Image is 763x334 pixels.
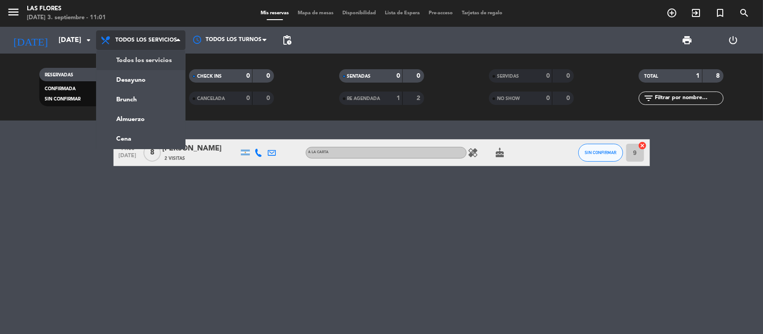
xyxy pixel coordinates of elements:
[267,95,272,101] strong: 0
[27,13,106,22] div: [DATE] 3. septiembre - 11:01
[495,147,506,158] i: cake
[497,74,519,79] span: SERVIDAS
[7,5,20,19] i: menu
[417,73,422,79] strong: 0
[546,73,550,79] strong: 0
[417,95,422,101] strong: 2
[282,35,292,46] span: pending_actions
[7,30,54,50] i: [DATE]
[246,73,250,79] strong: 0
[546,95,550,101] strong: 0
[256,11,293,16] span: Mis reservas
[497,96,520,101] span: NO SHOW
[27,4,106,13] div: Las Flores
[197,96,225,101] span: CANCELADA
[578,144,623,162] button: SIN CONFIRMAR
[197,74,222,79] span: CHECK INS
[83,35,94,46] i: arrow_drop_down
[696,73,700,79] strong: 1
[267,73,272,79] strong: 0
[566,73,572,79] strong: 0
[396,95,400,101] strong: 1
[308,150,329,154] span: A LA CARTA
[691,8,701,18] i: exit_to_app
[97,50,185,70] a: Todos los servicios
[566,95,572,101] strong: 0
[715,8,725,18] i: turned_in_not
[644,74,658,79] span: TOTAL
[163,143,239,154] div: [PERSON_NAME]
[97,70,185,90] a: Desayuno
[293,11,338,16] span: Mapa de mesas
[717,73,722,79] strong: 8
[710,27,756,54] div: LOG OUT
[380,11,424,16] span: Lista de Espera
[45,73,73,77] span: RESERVADAS
[654,93,723,103] input: Filtrar por nombre...
[638,141,647,150] i: cancel
[143,144,161,162] span: 8
[682,35,693,46] span: print
[45,87,76,91] span: CONFIRMADA
[396,73,400,79] strong: 0
[468,147,479,158] i: healing
[45,97,80,101] span: SIN CONFIRMAR
[246,95,250,101] strong: 0
[457,11,507,16] span: Tarjetas de regalo
[117,153,139,163] span: [DATE]
[338,11,380,16] span: Disponibilidad
[97,90,185,109] a: Brunch
[97,109,185,129] a: Almuerzo
[643,93,654,104] i: filter_list
[347,96,380,101] span: RE AGENDADA
[424,11,457,16] span: Pre-acceso
[666,8,677,18] i: add_circle_outline
[165,155,185,162] span: 2 Visitas
[728,35,739,46] i: power_settings_new
[585,150,616,155] span: SIN CONFIRMAR
[7,5,20,22] button: menu
[739,8,750,18] i: search
[97,129,185,149] a: Cena
[115,37,177,43] span: Todos los servicios
[347,74,371,79] span: SENTADAS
